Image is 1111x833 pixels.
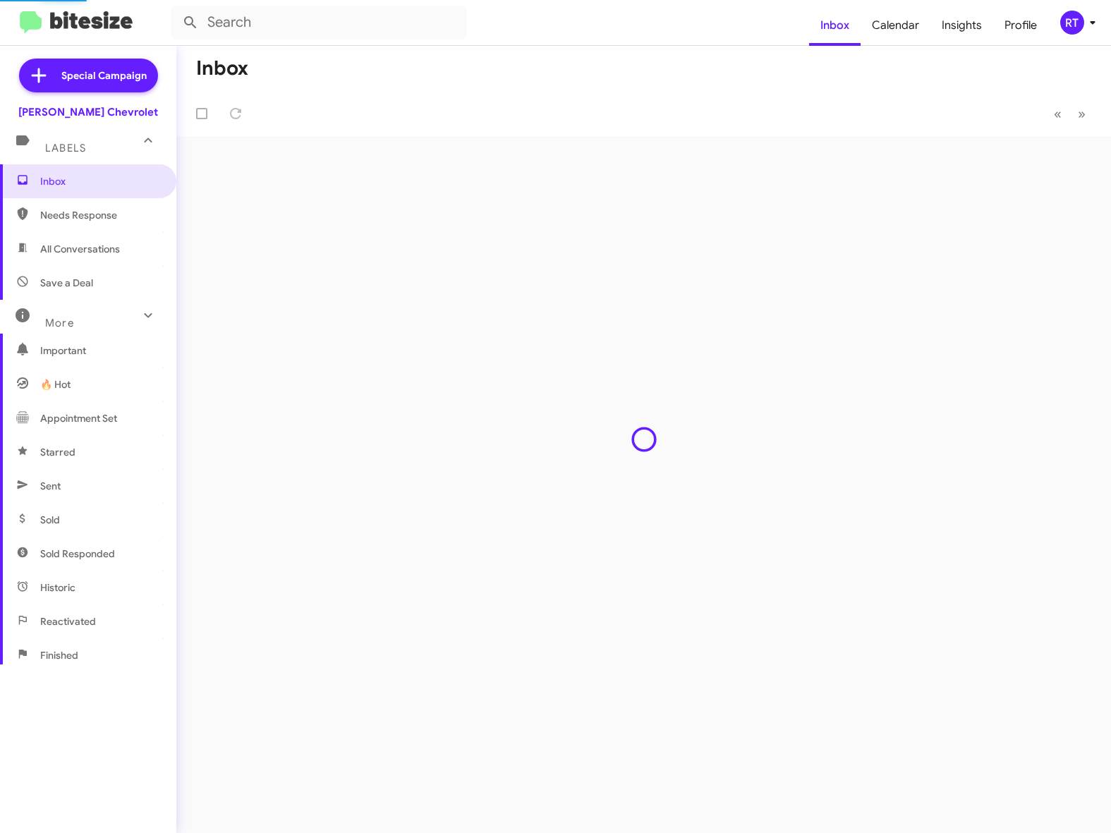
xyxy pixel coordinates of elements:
[40,513,60,527] span: Sold
[40,174,160,188] span: Inbox
[1045,99,1070,128] button: Previous
[40,614,96,628] span: Reactivated
[930,5,993,46] a: Insights
[18,105,158,119] div: [PERSON_NAME] Chevrolet
[40,479,61,493] span: Sent
[40,208,160,222] span: Needs Response
[45,317,74,329] span: More
[40,343,160,358] span: Important
[61,68,147,83] span: Special Campaign
[1069,99,1094,128] button: Next
[196,57,248,80] h1: Inbox
[40,547,115,561] span: Sold Responded
[40,276,93,290] span: Save a Deal
[993,5,1048,46] a: Profile
[1060,11,1084,35] div: RT
[1048,11,1095,35] button: RT
[40,411,117,425] span: Appointment Set
[1046,99,1094,128] nav: Page navigation example
[19,59,158,92] a: Special Campaign
[40,377,71,391] span: 🔥 Hot
[809,5,861,46] a: Inbox
[40,648,78,662] span: Finished
[1078,105,1086,123] span: »
[40,445,75,459] span: Starred
[40,242,120,256] span: All Conversations
[171,6,467,39] input: Search
[1054,105,1062,123] span: «
[861,5,930,46] a: Calendar
[45,142,86,154] span: Labels
[40,580,75,595] span: Historic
